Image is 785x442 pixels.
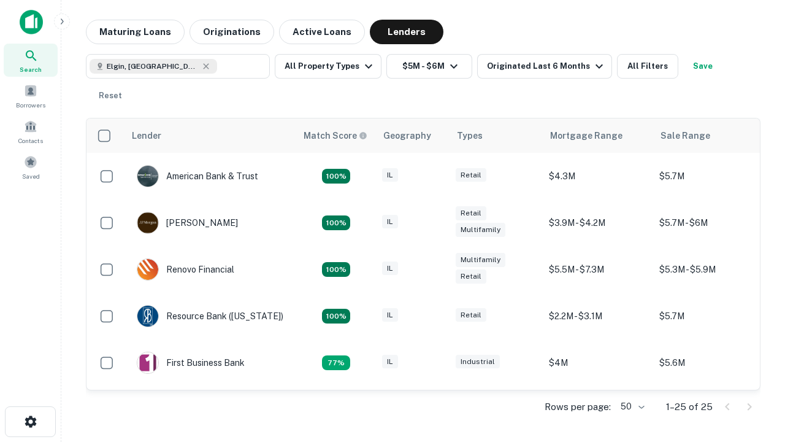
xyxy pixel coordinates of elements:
p: 1–25 of 25 [666,400,713,414]
th: Mortgage Range [543,118,653,153]
div: Matching Properties: 4, hasApolloMatch: undefined [322,262,350,277]
img: picture [137,352,158,373]
div: Resource Bank ([US_STATE]) [137,305,283,327]
div: Capitalize uses an advanced AI algorithm to match your search with the best lender. The match sco... [304,129,367,142]
button: Save your search to get updates of matches that match your search criteria. [683,54,722,79]
div: Retail [456,308,486,322]
td: $5.1M [653,386,764,433]
div: Sale Range [661,128,710,143]
button: $5M - $6M [386,54,472,79]
div: First Business Bank [137,352,245,374]
img: picture [137,212,158,233]
td: $5.6M [653,339,764,386]
img: capitalize-icon.png [20,10,43,34]
td: $2.2M - $3.1M [543,293,653,339]
a: Contacts [4,115,58,148]
div: Mortgage Range [550,128,622,143]
td: $3.9M - $4.2M [543,200,653,246]
button: Maturing Loans [86,20,185,44]
button: Originations [190,20,274,44]
div: Originated Last 6 Months [487,59,607,74]
td: $5.3M - $5.9M [653,246,764,293]
span: Elgin, [GEOGRAPHIC_DATA], [GEOGRAPHIC_DATA] [107,61,199,72]
p: Rows per page: [545,400,611,414]
h6: Match Score [304,129,365,142]
td: $5.7M [653,293,764,339]
div: IL [382,355,398,369]
div: Industrial [456,355,500,369]
iframe: Chat Widget [724,344,785,403]
td: $4.3M [543,153,653,200]
div: Renovo Financial [137,258,234,281]
span: Contacts [18,136,43,145]
span: Borrowers [16,100,45,110]
img: picture [137,306,158,327]
td: $5.7M - $6M [653,200,764,246]
div: Retail [456,168,486,182]
th: Geography [376,118,450,153]
img: picture [137,166,158,187]
span: Search [20,64,42,74]
div: Matching Properties: 4, hasApolloMatch: undefined [322,309,350,324]
th: Lender [124,118,296,153]
div: Lender [132,128,161,143]
button: All Filters [617,54,678,79]
div: Multifamily [456,223,505,237]
div: IL [382,262,398,276]
div: Retail [456,206,486,220]
div: IL [382,168,398,182]
th: Capitalize uses an advanced AI algorithm to match your search with the best lender. The match sco... [296,118,376,153]
div: Matching Properties: 7, hasApolloMatch: undefined [322,169,350,184]
td: $5.7M [653,153,764,200]
button: Active Loans [279,20,365,44]
a: Borrowers [4,79,58,112]
div: Multifamily [456,253,505,267]
th: Sale Range [653,118,764,153]
td: $5.5M - $7.3M [543,246,653,293]
div: Matching Properties: 4, hasApolloMatch: undefined [322,215,350,230]
div: [PERSON_NAME] [137,212,238,234]
div: Geography [383,128,431,143]
div: American Bank & Trust [137,165,258,187]
button: All Property Types [275,54,381,79]
div: IL [382,308,398,322]
span: Saved [22,171,40,181]
button: Lenders [370,20,443,44]
button: Reset [91,83,130,108]
th: Types [450,118,543,153]
a: Search [4,44,58,77]
div: Retail [456,269,486,284]
a: Saved [4,150,58,184]
div: Matching Properties: 3, hasApolloMatch: undefined [322,355,350,370]
div: Types [457,128,483,143]
div: 50 [616,398,646,416]
button: Originated Last 6 Months [477,54,612,79]
td: $4M [543,339,653,386]
div: IL [382,215,398,229]
td: $3.1M [543,386,653,433]
img: picture [137,259,158,280]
